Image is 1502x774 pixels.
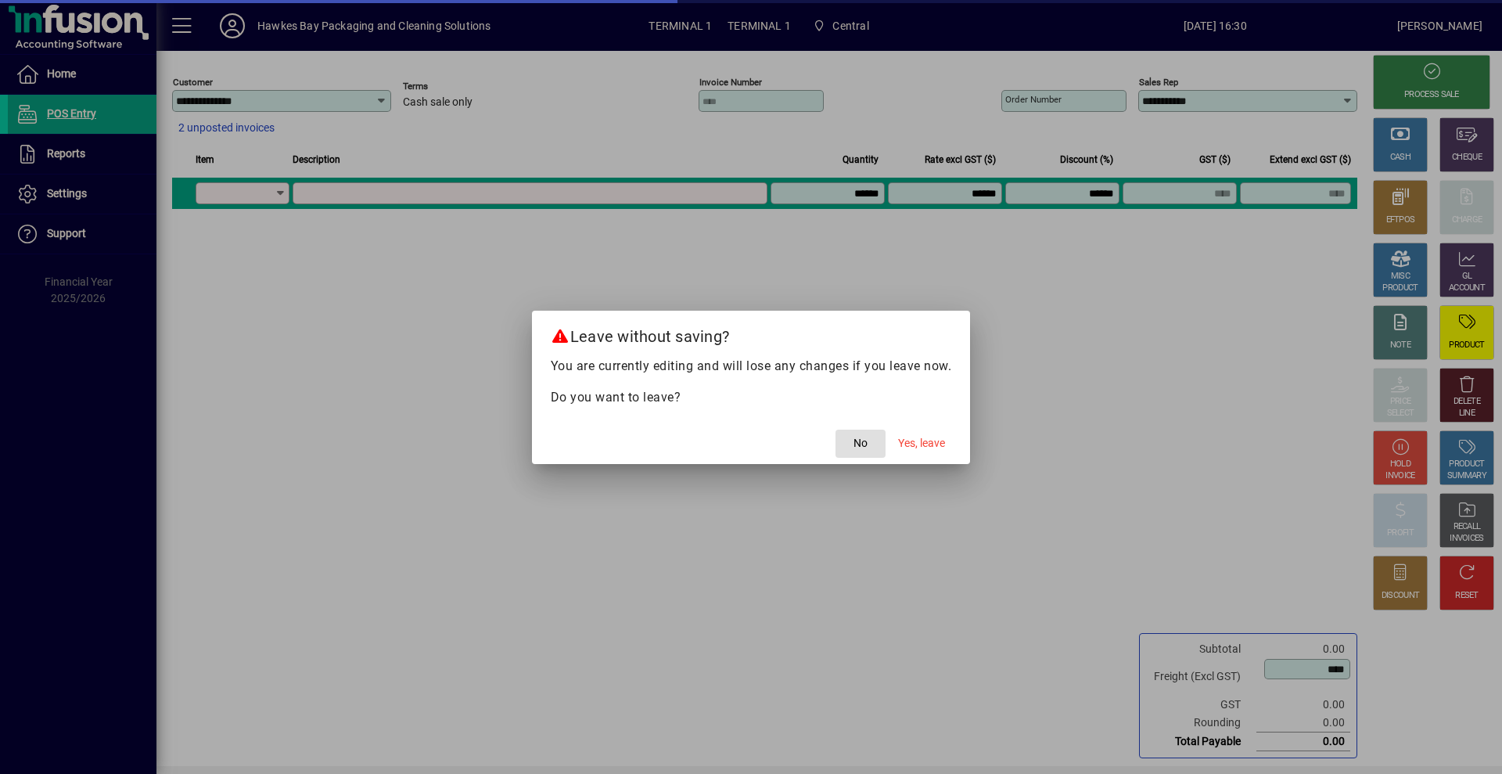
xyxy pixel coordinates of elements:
[853,435,868,452] span: No
[898,435,945,452] span: Yes, leave
[892,430,951,458] button: Yes, leave
[551,388,952,407] p: Do you want to leave?
[532,311,971,356] h2: Leave without saving?
[551,357,952,376] p: You are currently editing and will lose any changes if you leave now.
[835,430,886,458] button: No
